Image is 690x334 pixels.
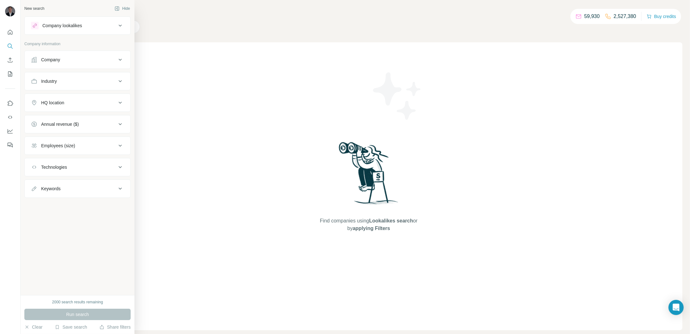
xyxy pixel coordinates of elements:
div: Company [41,57,60,63]
button: Share filters [99,324,131,330]
button: Industry [25,74,130,89]
div: Annual revenue ($) [41,121,79,127]
div: Industry [41,78,57,84]
img: Surfe Illustration - Stars [369,68,426,124]
button: Employees (size) [25,138,130,153]
img: Surfe Illustration - Woman searching with binoculars [336,140,402,211]
h4: Search [55,8,682,16]
div: New search [24,6,44,11]
span: applying Filters [353,226,390,231]
div: Technologies [41,164,67,170]
button: Clear [24,324,42,330]
div: Open Intercom Messenger [668,300,684,315]
p: Company information [24,41,131,47]
button: Technologies [25,160,130,175]
button: Keywords [25,181,130,196]
div: Keywords [41,185,60,192]
div: Company lookalikes [42,22,82,29]
button: Company lookalikes [25,18,130,33]
button: Quick start [5,27,15,38]
button: Use Surfe on LinkedIn [5,98,15,109]
button: Dashboard [5,125,15,137]
span: Find companies using or by [318,217,419,232]
button: Save search [55,324,87,330]
button: My lists [5,68,15,80]
button: HQ location [25,95,130,110]
button: Company [25,52,130,67]
button: Buy credits [647,12,676,21]
div: HQ location [41,100,64,106]
p: 2,527,380 [614,13,636,20]
div: 2000 search results remaining [52,299,103,305]
img: Avatar [5,6,15,16]
div: Employees (size) [41,143,75,149]
span: Lookalikes search [369,218,413,223]
button: Feedback [5,139,15,151]
button: Hide [110,4,134,13]
button: Annual revenue ($) [25,117,130,132]
button: Enrich CSV [5,54,15,66]
p: 59,930 [584,13,600,20]
button: Use Surfe API [5,112,15,123]
button: Search [5,40,15,52]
